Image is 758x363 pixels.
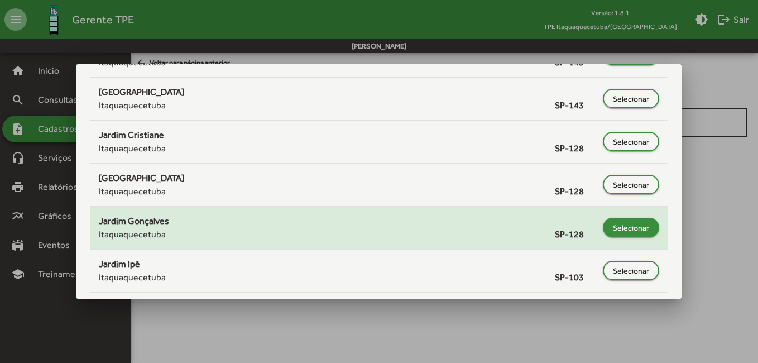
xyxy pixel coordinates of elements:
[555,228,597,241] span: SP-128
[99,271,166,284] span: Itaquaquecetuba
[613,89,649,109] span: Selecionar
[603,218,659,237] button: Selecionar
[99,228,166,241] span: Itaquaquecetuba
[613,132,649,152] span: Selecionar
[99,185,166,198] span: Itaquaquecetuba
[613,218,649,238] span: Selecionar
[603,89,659,108] button: Selecionar
[99,99,166,112] span: Itaquaquecetuba
[99,173,184,183] span: [GEOGRAPHIC_DATA]
[99,259,140,269] span: Jardim Ipê
[99,87,184,97] span: [GEOGRAPHIC_DATA]
[613,175,649,195] span: Selecionar
[603,175,659,194] button: Selecionar
[99,142,166,155] span: Itaquaquecetuba
[555,185,597,198] span: SP-128
[603,261,659,280] button: Selecionar
[555,142,597,155] span: SP-128
[613,261,649,281] span: Selecionar
[555,271,597,284] span: SP-103
[603,132,659,151] button: Selecionar
[99,216,169,226] span: Jardim Gonçalves
[99,130,164,140] span: Jardim Cristiane
[555,99,597,112] span: SP-143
